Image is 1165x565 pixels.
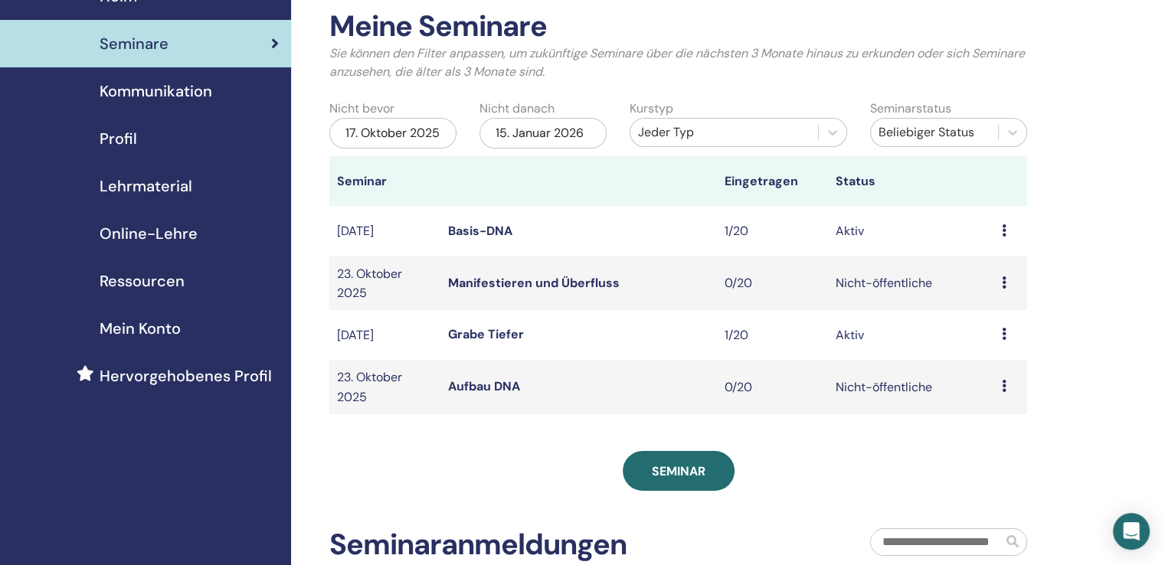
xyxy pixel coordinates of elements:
font: Nicht danach [479,100,555,116]
a: Grabe Tiefer [448,326,524,342]
font: 17. Oktober 2025 [345,125,440,141]
font: Nicht-öffentliche [836,275,932,291]
font: Aktiv [836,223,864,239]
font: Seminare [100,34,169,54]
font: Nicht-öffentliche [836,379,932,395]
font: 15. Januar 2026 [496,125,584,141]
font: [DATE] [337,223,374,239]
font: Kurstyp [630,100,673,116]
font: Sie können den Filter anpassen, um zukünftige Seminare über die nächsten 3 Monate hinaus zu erkun... [329,45,1025,80]
font: Jeder Typ [638,124,694,140]
font: 1/20 [725,223,748,239]
font: Hervorgehobenes Profil [100,366,272,386]
font: Seminarstatus [870,100,951,116]
font: 0/20 [725,379,752,395]
font: 1/20 [725,327,748,343]
font: Status [836,173,875,189]
font: Eingetragen [725,173,798,189]
font: Beliebiger Status [879,124,974,140]
font: Online-Lehre [100,224,198,243]
a: Basis-DNA [448,223,512,239]
font: [DATE] [337,327,374,343]
font: 23. Oktober 2025 [337,369,402,404]
a: Aufbau DNA [448,378,520,394]
font: Lehrmaterial [100,176,192,196]
font: Seminar [652,463,705,479]
a: Manifestieren und Überfluss [448,275,620,291]
a: Seminar [623,451,735,491]
font: Meine Seminare [329,7,547,45]
font: Seminaranmeldungen [329,525,627,563]
font: 23. Oktober 2025 [337,266,402,301]
font: Kommunikation [100,81,212,101]
font: Seminar [337,173,387,189]
font: Ressourcen [100,271,185,291]
div: Öffnen Sie den Intercom Messenger [1113,513,1150,550]
font: Mein Konto [100,318,181,338]
font: Profil [100,129,137,149]
font: 0/20 [725,275,752,291]
font: Nicht bevor [329,100,394,116]
font: Aktiv [836,327,864,343]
